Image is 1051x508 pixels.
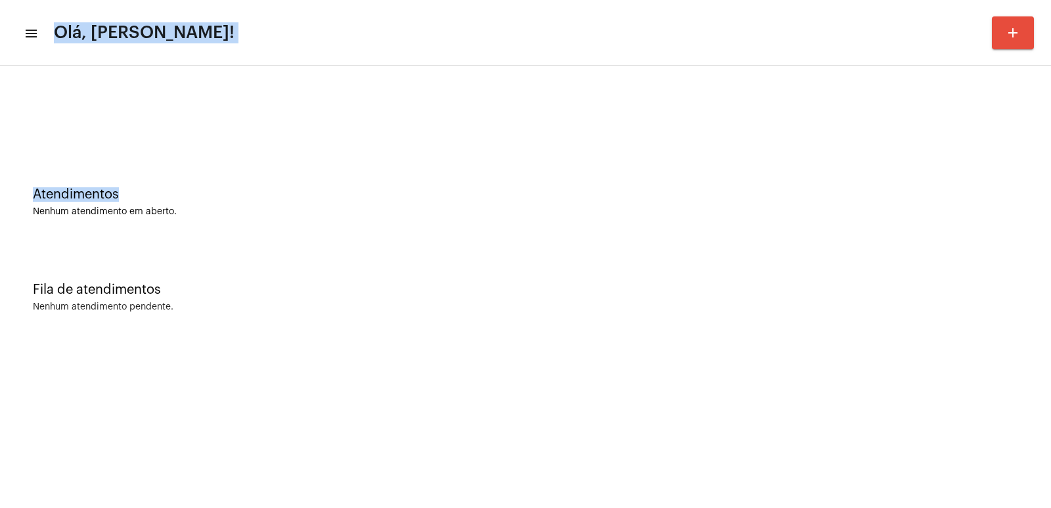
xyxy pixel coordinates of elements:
span: Olá, [PERSON_NAME]! [54,22,235,43]
div: Nenhum atendimento pendente. [33,302,173,312]
mat-icon: sidenav icon [24,26,37,41]
div: Fila de atendimentos [33,283,1018,297]
mat-icon: add [1005,25,1021,41]
div: Nenhum atendimento em aberto. [33,207,1018,217]
div: Atendimentos [33,187,1018,202]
